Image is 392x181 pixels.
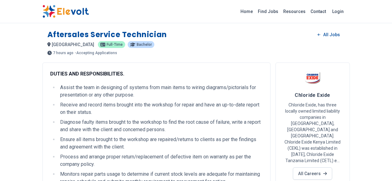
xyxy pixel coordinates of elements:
[305,70,320,86] img: Chloride Exide
[293,167,332,180] a: All Careers
[308,6,328,16] a: Contact
[47,30,167,40] h1: Aftersales Service Technician
[58,101,263,116] li: Receive and record items brought into the workshop for repair and have an up-to-date report on th...
[283,102,342,164] p: Chloride Exide, has three locally owned limited liability companies in [GEOGRAPHIC_DATA], [GEOGRA...
[313,30,345,39] a: All Jobs
[328,5,347,18] a: Login
[137,43,152,46] span: Bachelor
[58,153,263,168] li: Process and arrange proper return/replacement of defective item on warranty as per the company po...
[52,42,94,47] span: [GEOGRAPHIC_DATA]
[58,119,263,133] li: Diagnose faulty items brought to the workshop to find the root cause of failure, write a report a...
[107,43,123,46] span: Full-time
[50,71,124,77] strong: DUTIES AND RESPONSIBILITIES.
[281,6,308,16] a: Resources
[75,51,117,55] p: - Accepting Applications
[58,84,263,99] li: Assist the team in designing of systems from main items to wiring diagrams/pictorials for present...
[53,51,73,55] span: 7 hours ago
[42,5,89,18] img: Elevolt
[295,92,330,98] span: Chloride Exide
[255,6,281,16] a: Find Jobs
[238,6,255,16] a: Home
[58,136,263,151] li: Ensure all items brought to the workshop are repaired/returns to clients as per the findings and ...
